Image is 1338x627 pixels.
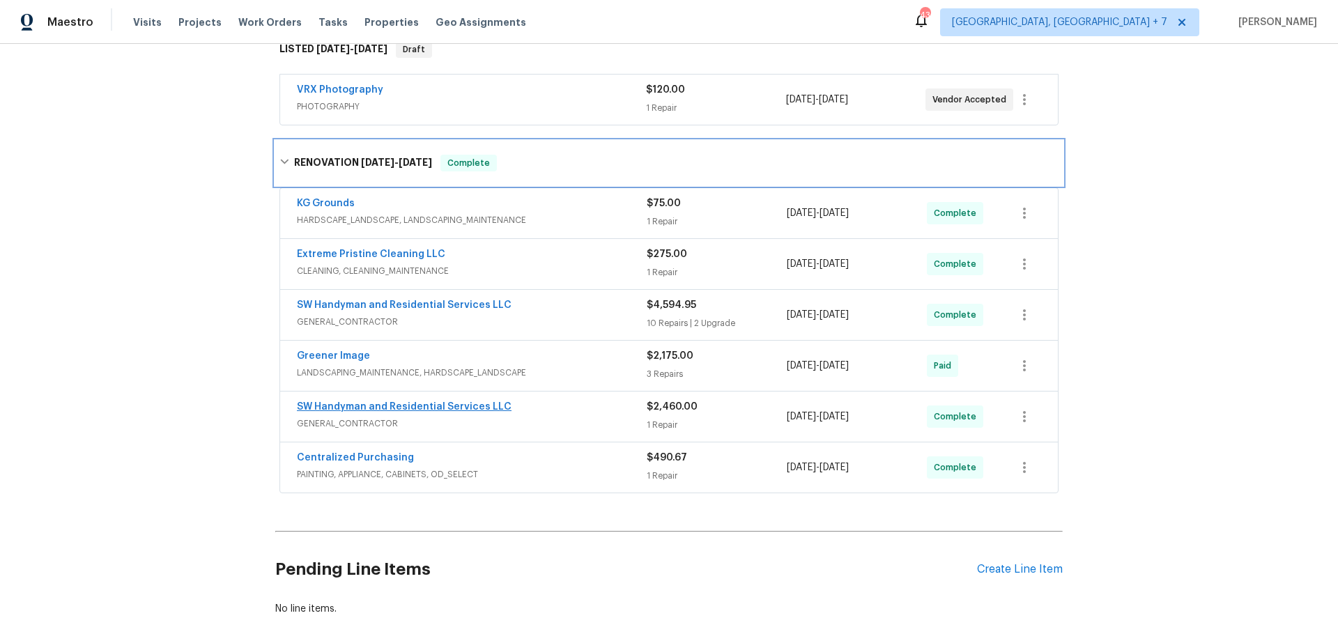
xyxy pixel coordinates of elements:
[787,308,849,322] span: -
[646,101,785,115] div: 1 Repair
[297,100,646,114] span: PHOTOGRAPHY
[297,85,383,95] a: VRX Photography
[294,155,432,171] h6: RENOVATION
[647,453,687,463] span: $490.67
[934,206,982,220] span: Complete
[361,157,394,167] span: [DATE]
[297,366,647,380] span: LANDSCAPING_MAINTENANCE, HARDSCAPE_LANDSCAPE
[820,208,849,218] span: [DATE]
[787,412,816,421] span: [DATE]
[920,8,930,22] div: 43
[820,361,849,371] span: [DATE]
[436,15,526,29] span: Geo Assignments
[297,199,355,208] a: KG Grounds
[647,351,693,361] span: $2,175.00
[934,257,982,271] span: Complete
[787,310,816,320] span: [DATE]
[977,563,1063,576] div: Create Line Item
[934,460,982,474] span: Complete
[275,537,977,602] h2: Pending Line Items
[787,206,849,220] span: -
[787,463,816,472] span: [DATE]
[787,460,849,474] span: -
[647,469,787,483] div: 1 Repair
[47,15,93,29] span: Maestro
[647,367,787,381] div: 3 Repairs
[819,95,848,104] span: [DATE]
[318,17,348,27] span: Tasks
[820,463,849,472] span: [DATE]
[647,265,787,279] div: 1 Repair
[787,359,849,373] span: -
[820,412,849,421] span: [DATE]
[133,15,162,29] span: Visits
[787,257,849,271] span: -
[787,208,816,218] span: [DATE]
[1233,15,1317,29] span: [PERSON_NAME]
[397,42,431,56] span: Draft
[786,95,815,104] span: [DATE]
[354,44,387,54] span: [DATE]
[316,44,387,54] span: -
[934,410,982,424] span: Complete
[297,315,647,329] span: GENERAL_CONTRACTOR
[279,41,387,58] h6: LISTED
[297,417,647,431] span: GENERAL_CONTRACTOR
[820,259,849,269] span: [DATE]
[178,15,222,29] span: Projects
[647,199,681,208] span: $75.00
[647,300,696,310] span: $4,594.95
[275,27,1063,72] div: LISTED [DATE]-[DATE]Draft
[647,249,687,259] span: $275.00
[275,141,1063,185] div: RENOVATION [DATE]-[DATE]Complete
[952,15,1167,29] span: [GEOGRAPHIC_DATA], [GEOGRAPHIC_DATA] + 7
[934,359,957,373] span: Paid
[297,300,512,310] a: SW Handyman and Residential Services LLC
[787,259,816,269] span: [DATE]
[297,351,370,361] a: Greener Image
[647,215,787,229] div: 1 Repair
[316,44,350,54] span: [DATE]
[364,15,419,29] span: Properties
[297,249,445,259] a: Extreme Pristine Cleaning LLC
[786,93,848,107] span: -
[297,467,647,481] span: PAINTING, APPLIANCE, CABINETS, OD_SELECT
[932,93,1012,107] span: Vendor Accepted
[647,316,787,330] div: 10 Repairs | 2 Upgrade
[399,157,432,167] span: [DATE]
[787,410,849,424] span: -
[647,418,787,432] div: 1 Repair
[361,157,432,167] span: -
[297,213,647,227] span: HARDSCAPE_LANDSCAPE, LANDSCAPING_MAINTENANCE
[787,361,816,371] span: [DATE]
[297,402,512,412] a: SW Handyman and Residential Services LLC
[442,156,495,170] span: Complete
[646,85,685,95] span: $120.00
[297,264,647,278] span: CLEANING, CLEANING_MAINTENANCE
[647,402,698,412] span: $2,460.00
[275,602,1063,616] div: No line items.
[297,453,414,463] a: Centralized Purchasing
[934,308,982,322] span: Complete
[238,15,302,29] span: Work Orders
[820,310,849,320] span: [DATE]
